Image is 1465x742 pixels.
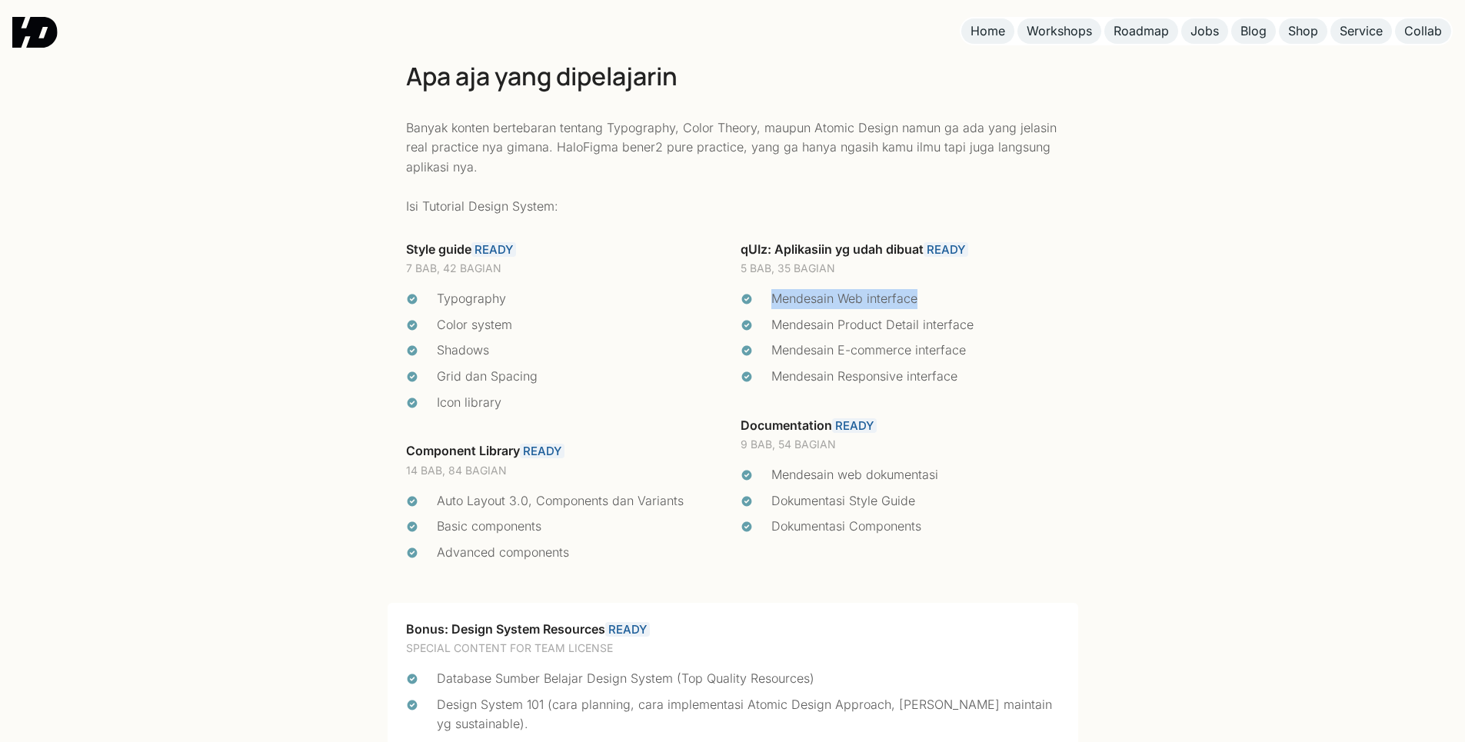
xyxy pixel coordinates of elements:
div: Mendesain web dokumentasi [771,465,1060,485]
a: READY [471,242,516,257]
div: Design System 101 (cara planning, cara implementasi Atomic Design Approach, [PERSON_NAME] maintai... [437,695,1060,734]
div: Mendesain Web interface [771,289,1060,309]
div: Color system [437,315,725,335]
div: Component Library [406,443,725,460]
div: Database Sumber Belajar Design System (Top Quality Resources) [437,669,1060,689]
a: Service [1330,18,1392,44]
div: Basic components [437,517,725,537]
div: Home [971,23,1005,39]
div: Workshops [1027,23,1092,39]
div: 14 BAB, 84 BAGIAN [406,463,725,479]
a: Home [961,18,1014,44]
div: Mendesain Responsive interface [771,367,1060,387]
a: READY [924,242,968,257]
a: Workshops [1017,18,1101,44]
div: Advanced components [437,543,725,563]
a: Shop [1279,18,1327,44]
div: Icon library [437,393,725,413]
div: Shop [1288,23,1318,39]
a: Collab [1395,18,1451,44]
div: 5 BAB, 35 BAGIAN [741,261,1060,277]
div: Grid dan Spacing [437,367,725,387]
div: Mendesain E-commerce interface [771,341,1060,361]
div: Blog [1240,23,1267,39]
p: Banyak konten bertebaran tentang Typography, Color Theory, maupun Atomic Design namun ga ada yang... [406,118,1060,217]
a: READY [832,418,877,433]
div: Typography [437,289,725,309]
div: Dokumentasi Style Guide [771,491,1060,511]
div: Jobs [1190,23,1219,39]
div: SPECIAL CONTENT FOR TEAM LICENSE [406,641,1060,657]
div: Shadows [437,341,725,361]
a: Roadmap [1104,18,1178,44]
div: 7 BAB, 42 BAGIAN [406,261,725,277]
div: Documentation [741,418,1060,434]
div: qUIz: Aplikasiin yg udah dibuat [741,241,1060,258]
a: READY [520,444,564,458]
a: Jobs [1181,18,1228,44]
div: Style guide [406,241,725,258]
a: READY [605,622,650,637]
div: Bonus: Design System Resources [406,621,1060,638]
div: Mendesain Product Detail interface [771,315,1060,335]
div: Roadmap [1114,23,1169,39]
div: Service [1340,23,1383,39]
div: Dokumentasi Components [771,517,1060,537]
div: Collab [1404,23,1442,39]
div: Auto Layout 3.0, Components dan Variants [437,491,725,511]
a: Blog [1231,18,1276,44]
h2: Apa aja yang dipelajarin [406,59,1060,94]
div: 9 BAB, 54 BAGIAN [741,437,1060,453]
